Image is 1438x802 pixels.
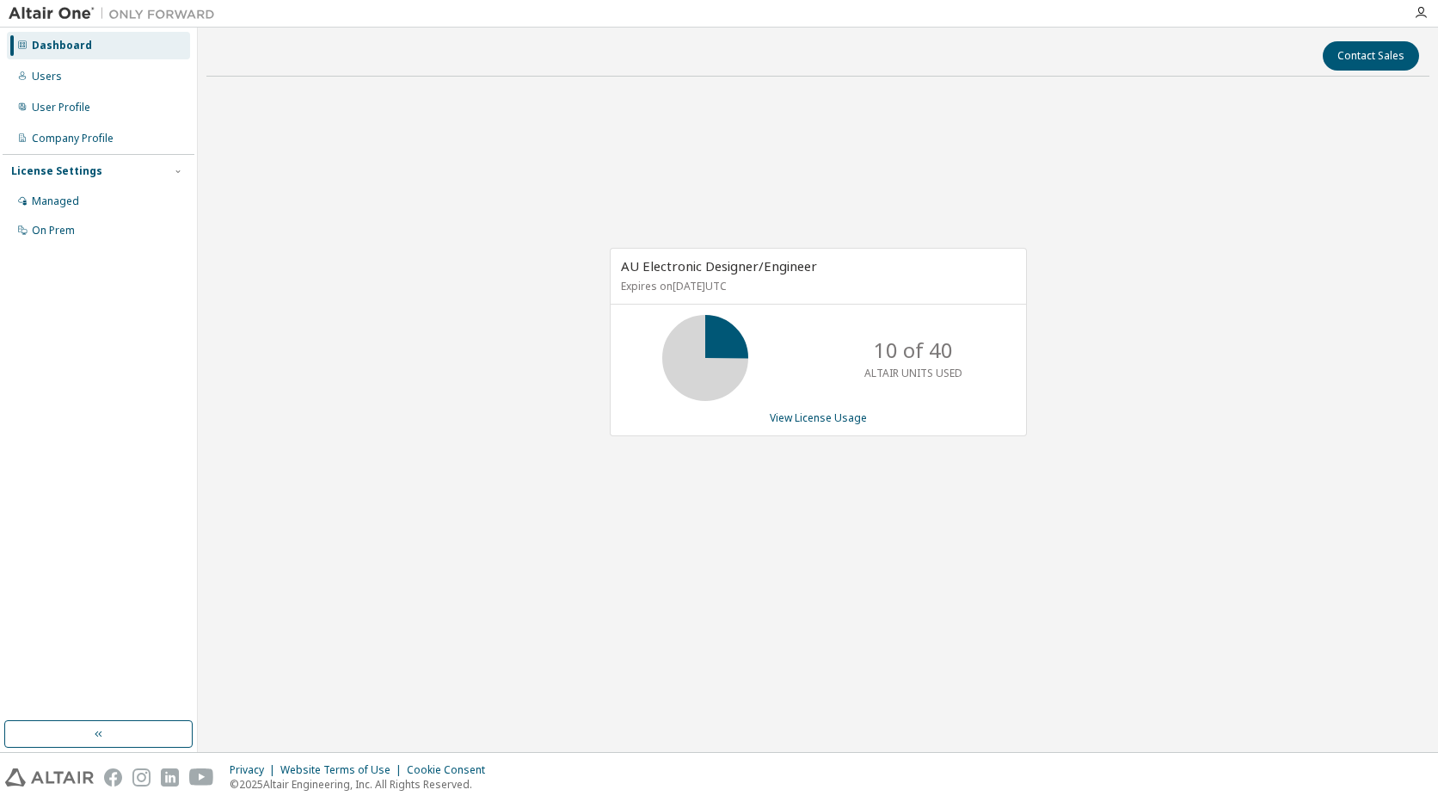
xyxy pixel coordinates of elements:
div: Managed [32,194,79,208]
img: linkedin.svg [161,768,179,787]
a: View License Usage [770,410,867,425]
img: Altair One [9,5,224,22]
p: © 2025 Altair Engineering, Inc. All Rights Reserved. [230,777,495,792]
img: altair_logo.svg [5,768,94,787]
div: Company Profile [32,132,114,145]
span: AU Electronic Designer/Engineer [621,257,817,275]
div: On Prem [32,224,75,238]
img: youtube.svg [189,768,214,787]
button: Contact Sales [1323,41,1419,71]
div: Dashboard [32,39,92,52]
p: ALTAIR UNITS USED [864,366,962,380]
p: Expires on [DATE] UTC [621,279,1011,293]
p: 10 of 40 [874,336,953,365]
div: Privacy [230,763,280,777]
div: Users [32,70,62,83]
img: facebook.svg [104,768,122,787]
div: Website Terms of Use [280,763,407,777]
div: License Settings [11,164,102,178]
div: User Profile [32,101,90,114]
div: Cookie Consent [407,763,495,777]
img: instagram.svg [132,768,151,787]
